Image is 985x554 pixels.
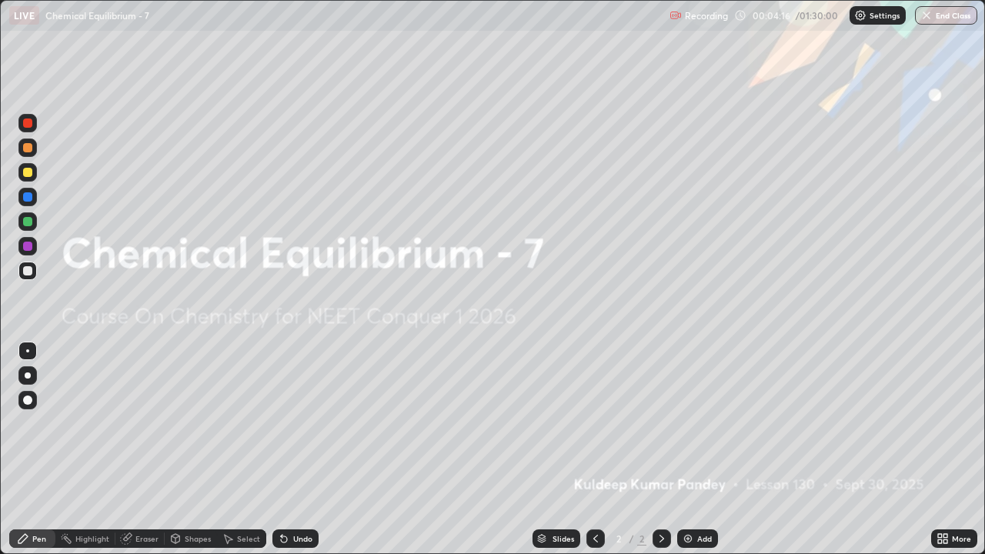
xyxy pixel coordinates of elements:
div: 2 [611,534,626,543]
img: recording.375f2c34.svg [669,9,682,22]
img: add-slide-button [682,532,694,545]
img: class-settings-icons [854,9,866,22]
p: LIVE [14,9,35,22]
button: End Class [915,6,977,25]
p: Chemical Equilibrium - 7 [45,9,149,22]
div: 2 [637,532,646,546]
div: / [629,534,634,543]
div: More [952,535,971,542]
img: end-class-cross [920,9,933,22]
div: Undo [293,535,312,542]
div: Pen [32,535,46,542]
div: Shapes [185,535,211,542]
div: Highlight [75,535,109,542]
div: Slides [553,535,574,542]
p: Settings [870,12,900,19]
div: Eraser [135,535,159,542]
div: Select [237,535,260,542]
div: Add [697,535,712,542]
p: Recording [685,10,728,22]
